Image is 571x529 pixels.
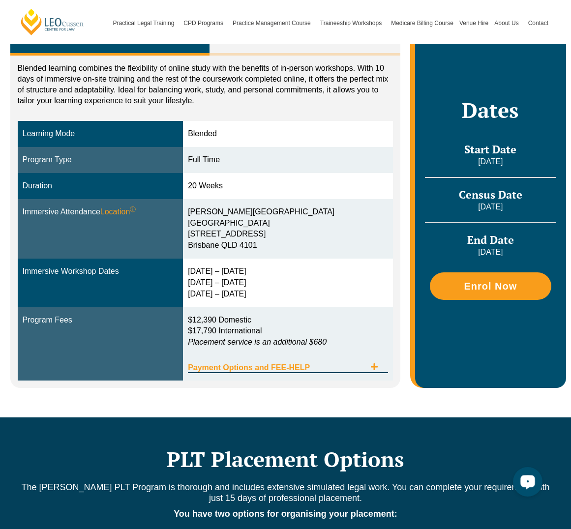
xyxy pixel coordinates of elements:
h2: PLT Placement Options [15,447,556,471]
p: [DATE] [425,156,556,167]
a: Enrol Now [430,272,551,300]
div: Immersive Workshop Dates [23,266,179,277]
span: End Date [467,233,514,247]
div: Blended [188,128,388,140]
div: Learning Mode [23,128,179,140]
iframe: LiveChat chat widget [505,463,546,504]
span: $12,390 Domestic [188,316,251,324]
a: Venue Hire [456,2,491,44]
a: Contact [525,2,551,44]
a: About Us [491,2,525,44]
em: Placement service is an additional $680 [188,338,327,346]
a: CPD Programs [180,2,230,44]
div: Duration [23,180,179,192]
span: Census Date [459,187,522,202]
p: The [PERSON_NAME] PLT Program is thorough and includes extensive simulated legal work. You can co... [15,482,556,503]
p: [DATE] [425,202,556,212]
sup: ⓘ [130,206,136,213]
p: Blended learning combines the flexibility of online study with the benefits of in-person workshop... [18,63,393,106]
span: Location [100,206,136,218]
div: Immersive Attendance [23,206,179,218]
span: $17,790 International [188,326,262,335]
div: Program Type [23,154,179,166]
a: Traineeship Workshops [317,2,388,44]
h2: Dates [425,98,556,122]
span: Payment Options and FEE-HELP [188,364,365,372]
span: Start Date [464,142,516,156]
p: [DATE] [425,247,556,258]
a: [PERSON_NAME] Centre for Law [20,8,85,36]
div: Tabs. Open items with Enter or Space, close with Escape and navigate using the Arrow keys. [10,25,401,388]
div: [PERSON_NAME][GEOGRAPHIC_DATA] [GEOGRAPHIC_DATA] [STREET_ADDRESS] Brisbane QLD 4101 [188,206,388,251]
div: Full Time [188,154,388,166]
div: [DATE] – [DATE] [DATE] – [DATE] [DATE] – [DATE] [188,266,388,300]
a: Medicare Billing Course [388,2,456,44]
strong: You have two options for organising your placement: [174,509,397,519]
span: Enrol Now [464,281,517,291]
div: Program Fees [23,315,179,326]
a: Practice Management Course [230,2,317,44]
a: Practical Legal Training [110,2,181,44]
div: 20 Weeks [188,180,388,192]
